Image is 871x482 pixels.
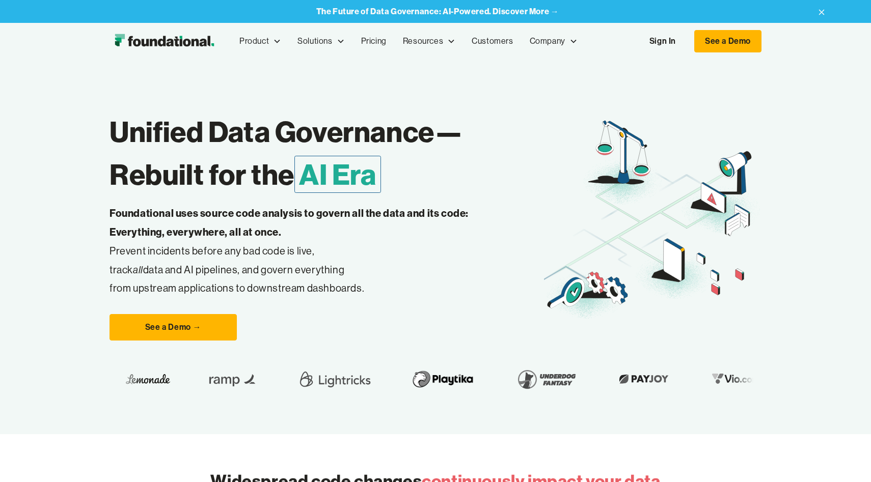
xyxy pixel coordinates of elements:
[110,110,544,196] h1: Unified Data Governance— Rebuilt for the
[126,371,170,387] img: Lemonade
[403,35,443,48] div: Resources
[110,204,501,298] p: Prevent incidents before any bad code is live, track data and AI pipelines, and govern everything...
[316,7,559,16] a: The Future of Data Governance: AI-Powered. Discover More →
[289,24,352,58] div: Solutions
[406,365,479,393] img: Playtika
[820,433,871,482] iframe: Chat Widget
[296,365,374,393] img: Lightricks
[239,35,269,48] div: Product
[512,365,581,393] img: Underdog Fantasy
[294,156,381,193] span: AI Era
[639,31,686,52] a: Sign In
[110,31,219,51] a: home
[530,35,565,48] div: Company
[395,24,464,58] div: Resources
[203,365,264,393] img: Ramp
[231,24,289,58] div: Product
[353,24,395,58] a: Pricing
[316,6,559,16] strong: The Future of Data Governance: AI-Powered. Discover More →
[110,314,237,341] a: See a Demo →
[110,207,469,238] strong: Foundational uses source code analysis to govern all the data and its code: Everything, everywher...
[133,263,143,276] em: all
[522,24,586,58] div: Company
[694,30,761,52] a: See a Demo
[110,31,219,51] img: Foundational Logo
[614,371,674,387] img: Payjoy
[297,35,332,48] div: Solutions
[706,371,766,387] img: Vio.com
[464,24,521,58] a: Customers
